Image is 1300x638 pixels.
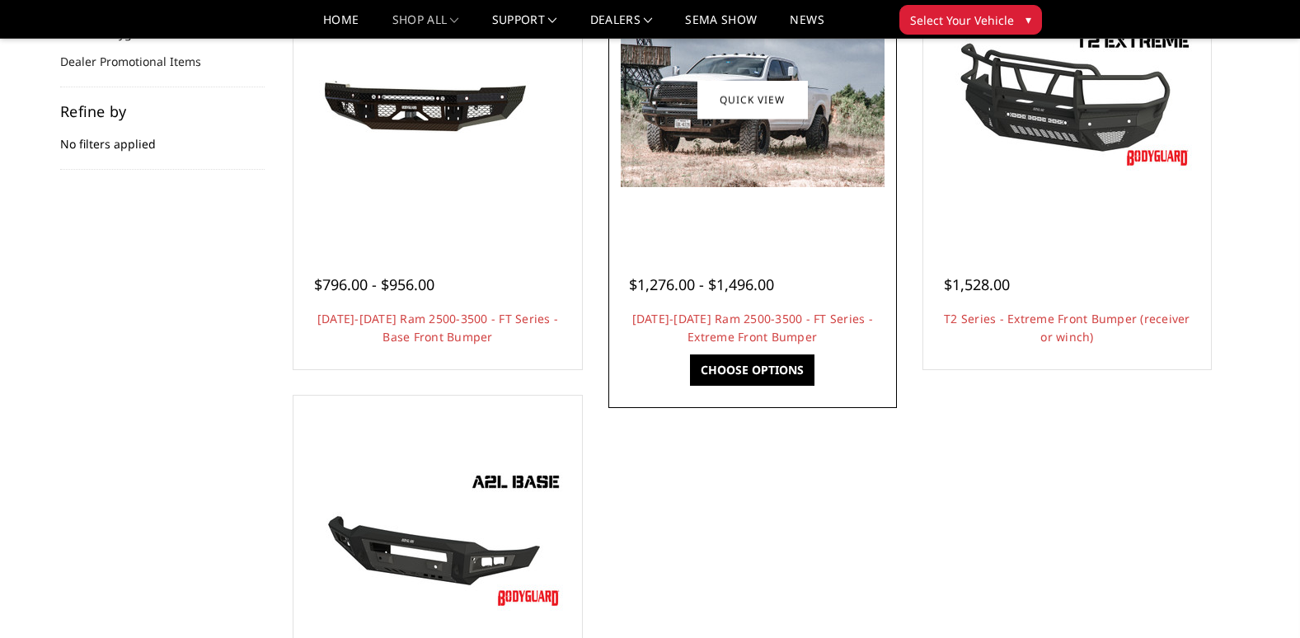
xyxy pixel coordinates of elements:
[899,5,1042,35] button: Select Your Vehicle
[492,14,557,38] a: Support
[944,274,1010,294] span: $1,528.00
[629,274,774,294] span: $1,276.00 - $1,496.00
[790,14,824,38] a: News
[697,80,808,119] a: Quick view
[60,53,222,70] a: Dealer Promotional Items
[392,14,459,38] a: shop all
[632,311,873,345] a: [DATE]-[DATE] Ram 2500-3500 - FT Series - Extreme Front Bumper
[944,311,1190,345] a: T2 Series - Extreme Front Bumper (receiver or winch)
[590,14,653,38] a: Dealers
[323,14,359,38] a: Home
[1218,559,1300,638] iframe: Chat Widget
[60,104,265,119] h5: Refine by
[690,354,814,386] a: Choose Options
[685,14,757,38] a: SEMA Show
[314,274,434,294] span: $796.00 - $956.00
[60,104,265,170] div: No filters applied
[1025,11,1031,28] span: ▾
[910,12,1014,29] span: Select Your Vehicle
[621,12,885,187] img: 2010-2018 Ram 2500-3500 - FT Series - Extreme Front Bumper
[317,311,558,345] a: [DATE]-[DATE] Ram 2500-3500 - FT Series - Base Front Bumper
